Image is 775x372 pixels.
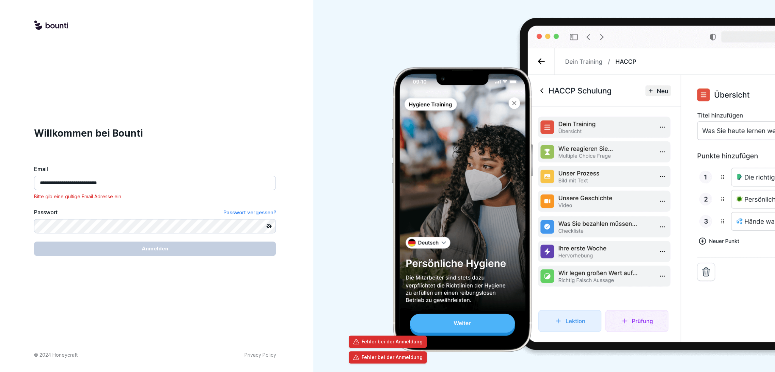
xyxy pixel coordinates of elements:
[362,354,423,361] div: Fehler bei der Anmeldung
[34,126,276,140] h1: Willkommen bei Bounti
[34,242,276,256] button: Anmelden
[34,165,276,173] label: Email
[244,351,276,358] a: Privacy Policy
[34,20,68,31] img: logo.svg
[362,338,423,345] div: Fehler bei der Anmeldung
[223,209,276,216] span: Passwort vergessen?
[142,245,168,252] p: Anmelden
[34,193,276,200] p: Bitte gib eine gültige Email Adresse ein
[34,208,58,217] label: Passwort
[34,351,78,358] p: © 2024 Honeycraft
[223,208,276,217] a: Passwort vergessen?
